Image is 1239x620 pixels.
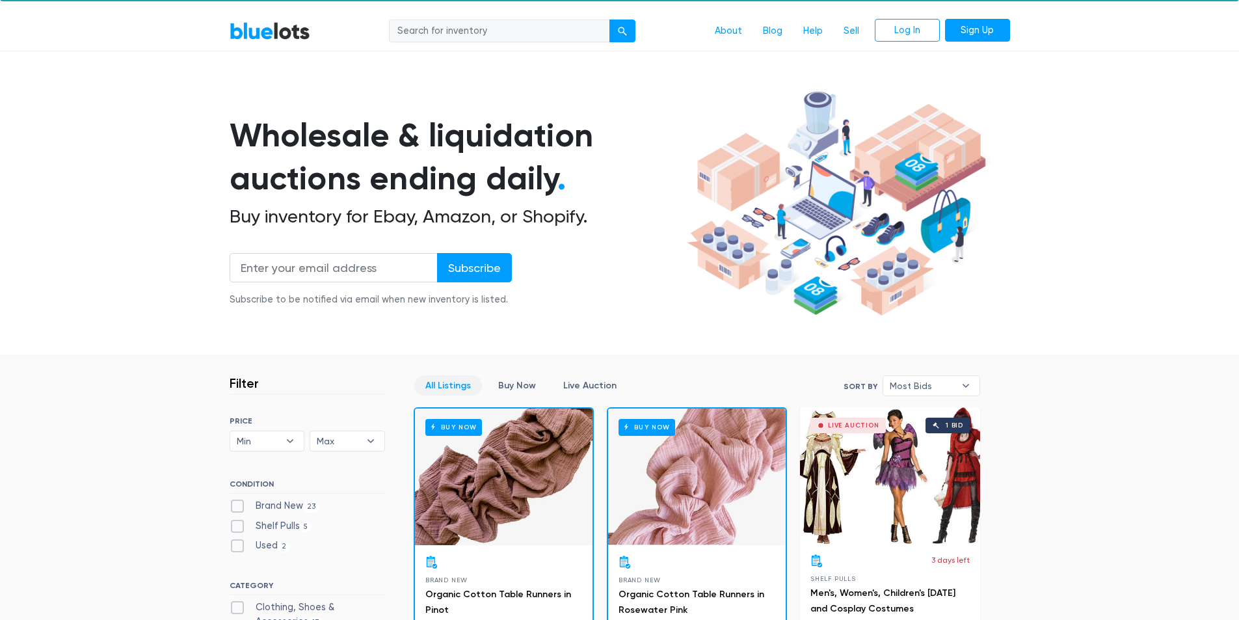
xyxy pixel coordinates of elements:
b: ▾ [952,376,979,396]
h3: Filter [230,375,259,391]
label: Shelf Pulls [230,519,312,533]
h6: PRICE [230,416,385,425]
b: ▾ [357,431,384,451]
a: Live Auction 1 bid [800,407,980,544]
b: ▾ [276,431,304,451]
span: Most Bids [890,376,955,396]
a: BlueLots [230,21,310,40]
h1: Wholesale & liquidation auctions ending daily [230,114,682,200]
input: Enter your email address [230,253,438,282]
span: 2 [278,542,291,552]
h6: CONDITION [230,479,385,494]
img: hero-ee84e7d0318cb26816c560f6b4441b76977f77a177738b4e94f68c95b2b83dbb.png [682,85,991,322]
a: Buy Now [487,375,547,396]
a: Organic Cotton Table Runners in Pinot [425,589,571,615]
span: 23 [303,502,320,512]
h6: Buy Now [619,419,675,435]
a: About [704,19,753,44]
div: 1 bid [946,422,963,429]
span: . [557,159,566,198]
a: Buy Now [415,409,593,545]
div: Live Auction [828,422,879,429]
label: Brand New [230,499,320,513]
h6: Buy Now [425,419,482,435]
a: Sell [833,19,870,44]
a: Sign Up [945,19,1010,42]
a: Men's, Women's, Children's [DATE] and Cosplay Costumes [810,587,955,614]
div: Subscribe to be notified via email when new inventory is listed. [230,293,512,307]
a: Help [793,19,833,44]
a: Blog [753,19,793,44]
p: 3 days left [931,554,970,566]
span: Brand New [619,576,661,584]
a: Live Auction [552,375,628,396]
h6: CATEGORY [230,581,385,595]
span: Min [237,431,280,451]
input: Search for inventory [389,20,610,43]
label: Used [230,539,291,553]
h2: Buy inventory for Ebay, Amazon, or Shopify. [230,206,682,228]
label: Sort By [844,381,877,392]
span: Brand New [425,576,468,584]
span: 5 [300,522,312,532]
a: Buy Now [608,409,786,545]
a: Log In [875,19,940,42]
a: Organic Cotton Table Runners in Rosewater Pink [619,589,764,615]
input: Subscribe [437,253,512,282]
a: All Listings [414,375,482,396]
span: Shelf Pulls [810,575,856,582]
span: Max [317,431,360,451]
